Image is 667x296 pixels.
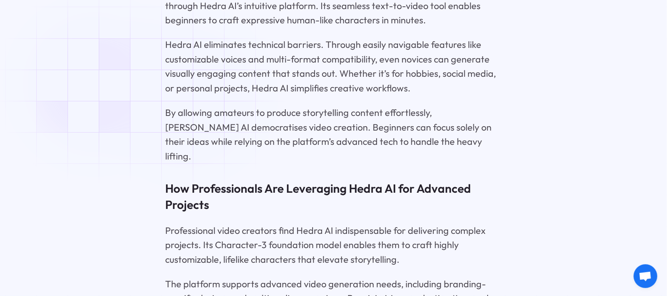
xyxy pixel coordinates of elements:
[165,38,502,95] p: Hedra AI eliminates technical barriers. Through easily navigable features like customizable voice...
[165,106,502,163] p: By allowing amateurs to produce storytelling content effortlessly, [PERSON_NAME] AI democratises ...
[165,180,502,213] h3: How Professionals Are Leveraging Hedra AI for Advanced Projects
[634,264,658,288] a: Open chat
[165,224,502,267] p: Professional video creators find Hedra AI indispensable for delivering complex projects. Its Char...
